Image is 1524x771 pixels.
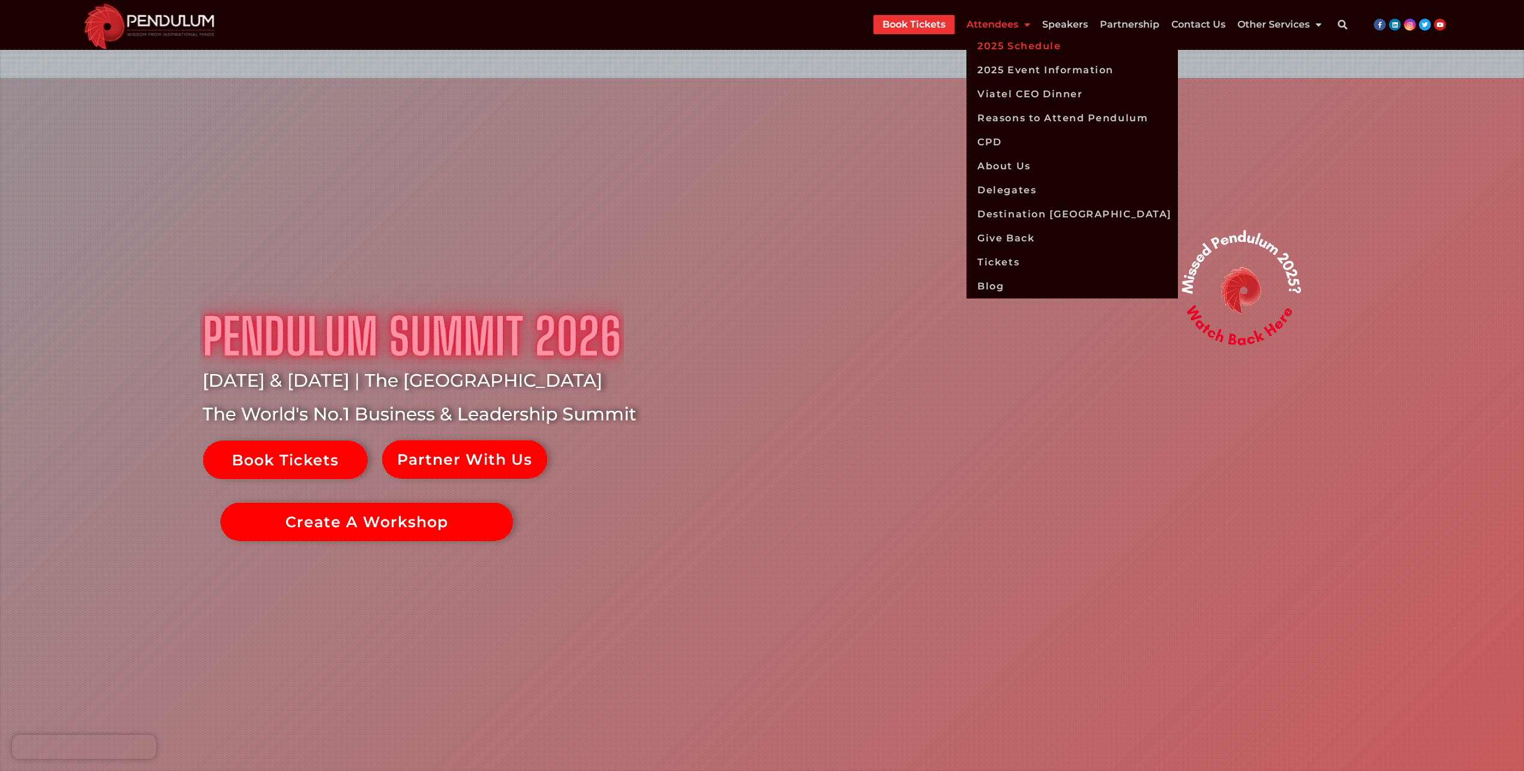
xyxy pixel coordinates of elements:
[1171,15,1225,34] a: Contact Us
[382,440,547,479] a: Partner With Us
[882,15,946,34] a: Book Tickets
[967,154,1177,178] a: About Us
[967,274,1177,298] a: Blog
[967,15,1030,34] a: Attendees
[967,130,1177,154] a: CPD
[12,735,156,759] iframe: Brevo live chat
[203,441,368,479] a: Book Tickets
[967,106,1177,130] a: Reasons to Attend Pendulum
[873,15,1322,34] nav: Menu
[1042,15,1088,34] a: Speakers
[202,400,641,429] rs-layer: The World's No.1 Business & Leadership Summit
[967,226,1177,250] a: Give Back
[220,503,513,541] a: Create A Workshop
[1100,15,1159,34] a: Partnership
[967,58,1177,82] a: 2025 Event Information
[1237,15,1322,34] a: Other Services
[1331,13,1355,37] div: Search
[967,82,1177,106] a: Viatel CEO Dinner
[967,34,1177,58] a: 2025 Schedule
[967,250,1177,274] a: Tickets
[967,34,1177,298] ul: Attendees
[967,178,1177,202] a: Delegates
[967,202,1177,226] a: Destination [GEOGRAPHIC_DATA]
